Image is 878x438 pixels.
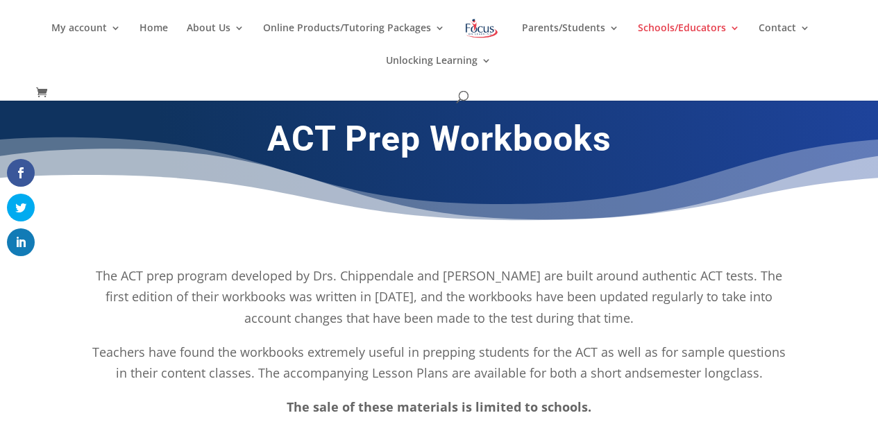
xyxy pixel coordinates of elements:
[287,398,591,415] strong: The sale of these materials is limited to schools.
[638,23,740,56] a: Schools/Educators
[88,118,791,167] h1: ACT Prep Workbooks
[140,23,168,56] a: Home
[759,23,810,56] a: Contact
[386,56,491,88] a: Unlocking Learning
[88,265,791,342] p: The ACT prep program developed by Drs. Chippendale and [PERSON_NAME] are built around authentic A...
[187,23,244,56] a: About Us
[88,342,791,396] p: Teachers have found the workbooks extremely useful in prepping students for the ACT as well as fo...
[647,364,730,381] g: semester long
[51,23,121,56] a: My account
[522,23,619,56] a: Parents/Students
[464,16,500,41] img: Focus on Learning
[263,23,445,56] a: Online Products/Tutoring Packages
